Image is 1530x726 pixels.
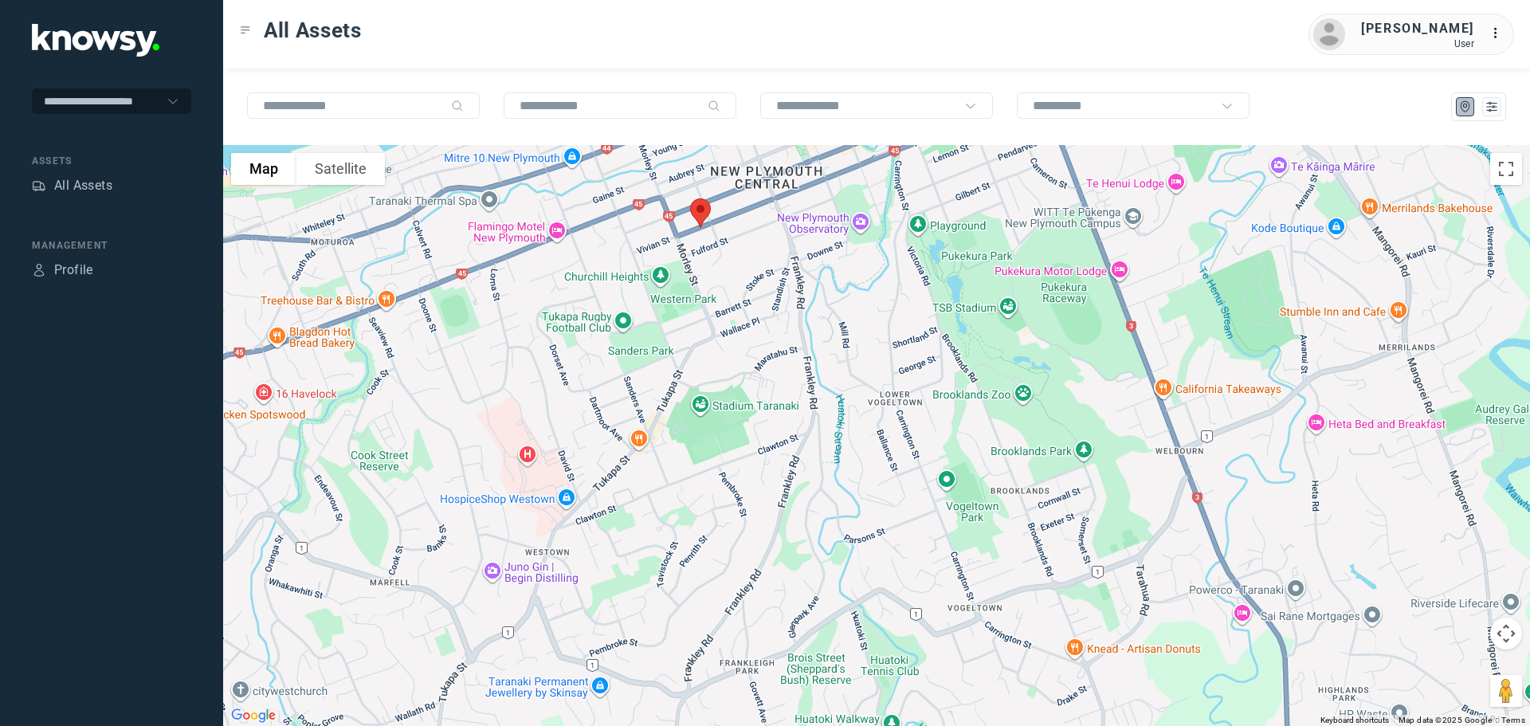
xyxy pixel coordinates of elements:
[1490,24,1509,43] div: :
[1313,18,1345,50] img: avatar.png
[1491,27,1507,39] tspan: ...
[32,263,46,277] div: Profile
[1490,618,1522,649] button: Map camera controls
[1490,153,1522,185] button: Toggle fullscreen view
[1361,38,1474,49] div: User
[54,176,112,195] div: All Assets
[32,154,191,168] div: Assets
[296,153,385,185] button: Show satellite imagery
[1399,716,1492,724] span: Map data ©2025 Google
[264,16,362,45] span: All Assets
[32,238,191,253] div: Management
[1501,716,1525,724] a: Terms (opens in new tab)
[1490,675,1522,707] button: Drag Pegman onto the map to open Street View
[227,705,280,726] img: Google
[231,153,296,185] button: Show street map
[32,179,46,193] div: Assets
[1490,24,1509,45] div: :
[240,25,251,36] div: Toggle Menu
[451,100,464,112] div: Search
[32,261,93,280] a: ProfileProfile
[1361,19,1474,38] div: [PERSON_NAME]
[1485,100,1499,114] div: List
[32,24,159,57] img: Application Logo
[227,705,280,726] a: Open this area in Google Maps (opens a new window)
[1320,715,1389,726] button: Keyboard shortcuts
[54,261,93,280] div: Profile
[32,176,112,195] a: AssetsAll Assets
[708,100,720,112] div: Search
[1458,100,1473,114] div: Map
